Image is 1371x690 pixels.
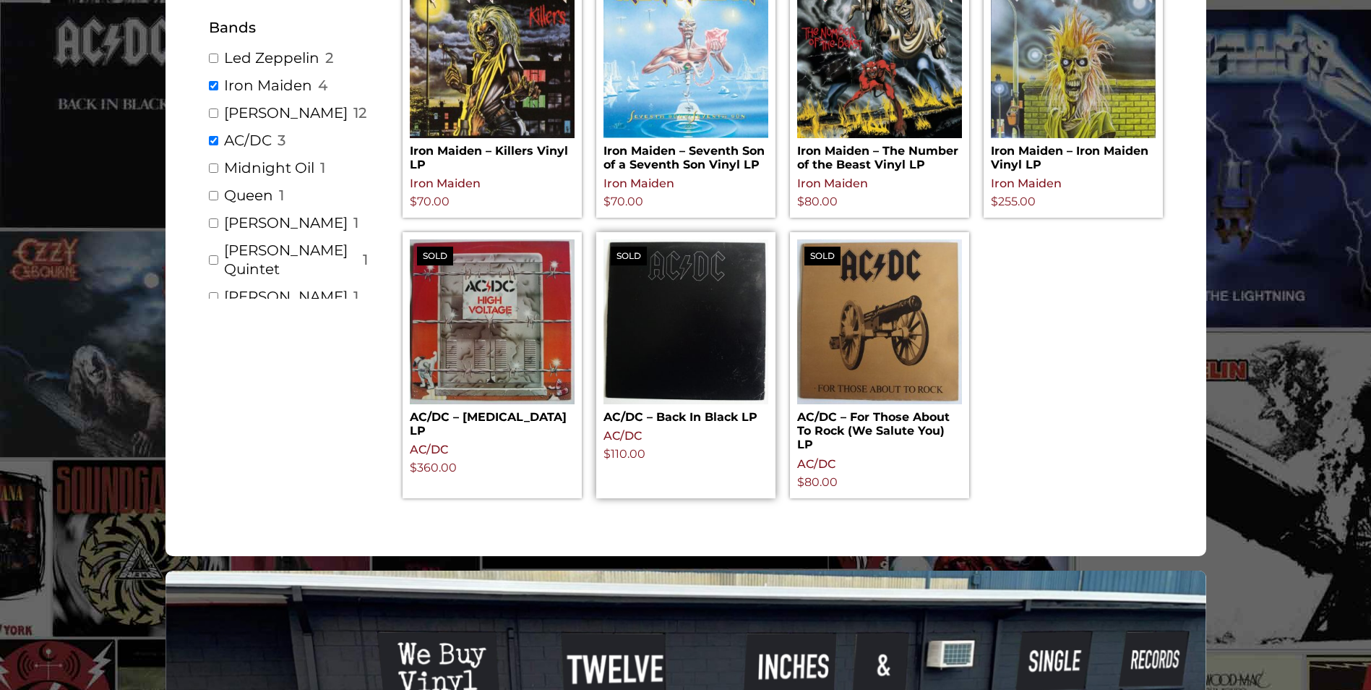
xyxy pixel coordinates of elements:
a: AC/DC [224,131,272,150]
a: Midnight Oil [224,158,314,177]
span: $ [991,195,998,208]
h2: AC/DC – For Those About To Rock (We Salute You) LP [797,404,962,452]
span: $ [603,447,611,461]
a: Iron Maiden [603,176,674,190]
h2: AC/DC – Back In Black LP [603,404,768,424]
h2: Iron Maiden – The Number of the Beast Vinyl LP [797,138,962,171]
span: 3 [278,131,285,150]
span: 1 [320,158,325,177]
span: Sold [417,247,453,265]
bdi: 80.00 [797,475,838,489]
bdi: 360.00 [410,461,457,474]
a: Led Zeppelin [224,48,319,67]
a: SoldAC/DC – For Those About To Rock (We Salute You) LP [797,239,962,452]
img: AC/DC – High Voltage LP [410,239,575,404]
a: AC/DC [603,429,642,443]
span: $ [603,195,611,208]
h2: Iron Maiden – Seventh Son of a Seventh Son Vinyl LP [603,138,768,171]
a: Iron Maiden [991,176,1062,190]
a: SoldAC/DC – [MEDICAL_DATA] LP [410,239,575,438]
a: [PERSON_NAME] [224,287,348,306]
a: Iron Maiden [410,176,481,190]
bdi: 70.00 [410,195,450,208]
a: [PERSON_NAME] Quintet [224,241,358,278]
a: AC/DC [797,457,835,471]
a: Iron Maiden [797,176,868,190]
span: $ [410,195,417,208]
span: $ [797,475,804,489]
span: $ [797,195,804,208]
span: 4 [318,76,327,95]
span: 2 [325,48,333,67]
div: Bands [209,17,388,38]
span: 1 [279,186,284,205]
h2: AC/DC – [MEDICAL_DATA] LP [410,404,575,438]
h2: Iron Maiden – Iron Maiden Vinyl LP [991,138,1156,171]
bdi: 110.00 [603,447,645,461]
img: AC/DC – For Those About To Rock (We Salute You) LP [797,239,962,404]
a: [PERSON_NAME] [224,103,348,122]
span: 1 [353,213,358,232]
span: 1 [353,287,358,306]
span: 1 [363,250,368,269]
span: Sold [804,247,841,265]
span: 12 [353,103,366,122]
h2: Iron Maiden – Killers Vinyl LP [410,138,575,171]
span: $ [410,461,417,474]
a: Iron Maiden [224,76,312,95]
bdi: 80.00 [797,195,838,208]
a: Queen [224,186,273,205]
a: SoldAC/DC – Back In Black LP [603,239,768,424]
a: [PERSON_NAME] [224,213,348,232]
bdi: 255.00 [991,195,1036,208]
span: Sold [611,247,647,265]
img: AC/DC – Back In Black LP [603,239,768,404]
a: AC/DC [410,443,448,456]
bdi: 70.00 [603,195,643,208]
